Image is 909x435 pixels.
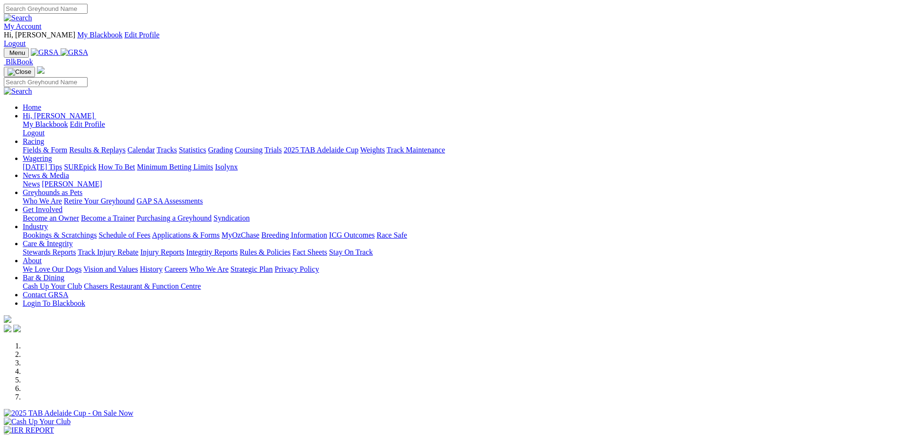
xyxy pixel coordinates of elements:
button: Toggle navigation [4,67,35,77]
a: We Love Our Dogs [23,265,81,273]
span: Hi, [PERSON_NAME] [4,31,75,39]
a: ICG Outcomes [329,231,374,239]
a: Calendar [127,146,155,154]
img: facebook.svg [4,325,11,332]
a: Become an Owner [23,214,79,222]
a: Greyhounds as Pets [23,188,82,196]
a: Isolynx [215,163,238,171]
a: Strategic Plan [231,265,273,273]
div: Industry [23,231,905,240]
img: IER REPORT [4,426,54,435]
a: Logout [23,129,45,137]
div: Greyhounds as Pets [23,197,905,205]
a: Applications & Forms [152,231,220,239]
div: Wagering [23,163,905,171]
a: Fields & Form [23,146,67,154]
span: Menu [9,49,25,56]
a: Results & Replays [69,146,125,154]
a: Industry [23,222,48,231]
a: 2025 TAB Adelaide Cup [284,146,358,154]
a: Get Involved [23,205,62,213]
a: [DATE] Tips [23,163,62,171]
a: Statistics [179,146,206,154]
a: My Blackbook [77,31,123,39]
a: Login To Blackbook [23,299,85,307]
a: Edit Profile [70,120,105,128]
a: Stewards Reports [23,248,76,256]
a: Home [23,103,41,111]
span: BlkBook [6,58,33,66]
a: Injury Reports [140,248,184,256]
a: Schedule of Fees [98,231,150,239]
a: Tracks [157,146,177,154]
div: My Account [4,31,905,48]
img: Cash Up Your Club [4,417,71,426]
a: My Blackbook [23,120,68,128]
div: Hi, [PERSON_NAME] [23,120,905,137]
a: Chasers Restaurant & Function Centre [84,282,201,290]
img: GRSA [31,48,59,57]
a: Purchasing a Greyhound [137,214,212,222]
img: logo-grsa-white.png [37,66,45,74]
a: Fact Sheets [293,248,327,256]
a: GAP SA Assessments [137,197,203,205]
div: Bar & Dining [23,282,905,291]
a: Rules & Policies [240,248,291,256]
a: Weights [360,146,385,154]
a: MyOzChase [222,231,259,239]
a: How To Bet [98,163,135,171]
a: Retire Your Greyhound [64,197,135,205]
div: Get Involved [23,214,905,222]
a: Grading [208,146,233,154]
span: Hi, [PERSON_NAME] [23,112,94,120]
div: News & Media [23,180,905,188]
a: News [23,180,40,188]
a: Minimum Betting Limits [137,163,213,171]
a: SUREpick [64,163,96,171]
img: GRSA [61,48,89,57]
a: Syndication [214,214,250,222]
a: Breeding Information [261,231,327,239]
img: Search [4,14,32,22]
a: Integrity Reports [186,248,238,256]
img: Close [8,68,31,76]
input: Search [4,4,88,14]
a: Care & Integrity [23,240,73,248]
input: Search [4,77,88,87]
div: Care & Integrity [23,248,905,257]
a: About [23,257,42,265]
a: Become a Trainer [81,214,135,222]
img: twitter.svg [13,325,21,332]
a: Track Maintenance [387,146,445,154]
a: Wagering [23,154,52,162]
img: logo-grsa-white.png [4,315,11,323]
a: Vision and Values [83,265,138,273]
img: Search [4,87,32,96]
div: About [23,265,905,274]
a: Bookings & Scratchings [23,231,97,239]
a: Who We Are [189,265,229,273]
a: Hi, [PERSON_NAME] [23,112,96,120]
a: History [140,265,162,273]
a: Track Injury Rebate [78,248,138,256]
a: My Account [4,22,42,30]
a: Logout [4,39,26,47]
a: Cash Up Your Club [23,282,82,290]
a: Careers [164,265,187,273]
a: Who We Are [23,197,62,205]
a: Contact GRSA [23,291,68,299]
a: Privacy Policy [275,265,319,273]
a: Bar & Dining [23,274,64,282]
a: BlkBook [4,58,33,66]
a: Edit Profile [125,31,160,39]
div: Racing [23,146,905,154]
a: [PERSON_NAME] [42,180,102,188]
a: News & Media [23,171,69,179]
img: 2025 TAB Adelaide Cup - On Sale Now [4,409,134,417]
a: Race Safe [376,231,407,239]
a: Coursing [235,146,263,154]
a: Trials [264,146,282,154]
a: Racing [23,137,44,145]
a: Stay On Track [329,248,373,256]
button: Toggle navigation [4,48,29,58]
